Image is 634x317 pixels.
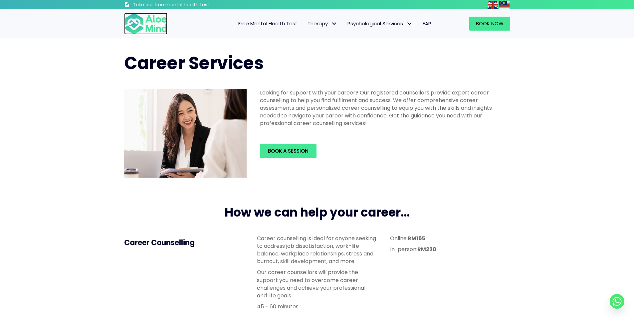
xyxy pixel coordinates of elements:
img: Aloe Mind Malaysia | Mental Healthcare Services in Malaysia and Singapore [124,13,167,35]
span: How we can help your career... [225,204,410,221]
h3: Take our free mental health test [133,2,245,8]
span: Psychological Services [347,20,413,27]
img: Career counselling [124,89,247,178]
a: EAP [418,17,436,31]
strong: RM165 [408,235,425,242]
span: Free Mental Health Test [238,20,298,27]
p: In-person: [390,245,510,253]
a: TherapyTherapy: submenu [303,17,342,31]
strong: RM220 [417,245,436,253]
span: Book a session [268,147,309,154]
a: English [488,1,499,8]
span: Therapy: submenu [329,19,339,29]
a: Whatsapp [610,294,624,309]
a: Take our free mental health test [124,2,245,9]
nav: Menu [176,17,436,31]
p: Looking for support with your career? Our registered counsellors provide expert career counsellin... [260,89,506,127]
a: Psychological ServicesPsychological Services: submenu [342,17,418,31]
img: en [488,1,498,9]
p: Career counselling is ideal for anyone seeking to address job dissatisfaction, work-life balance,... [257,235,377,265]
span: Therapy [308,20,337,27]
h4: Career Counselling [124,238,244,248]
p: 45 - 60 minutes [257,303,377,310]
a: Book Now [469,17,510,31]
p: Our career counsellors will provide the support you need to overcome career challenges and achiev... [257,268,377,299]
a: Malay [499,1,510,8]
span: Psychological Services: submenu [405,19,414,29]
span: Career Services [124,51,264,75]
a: Book a session [260,144,317,158]
p: Online: [390,235,510,242]
img: ms [499,1,510,9]
span: Book Now [476,20,504,27]
span: EAP [423,20,431,27]
a: Free Mental Health Test [233,17,303,31]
